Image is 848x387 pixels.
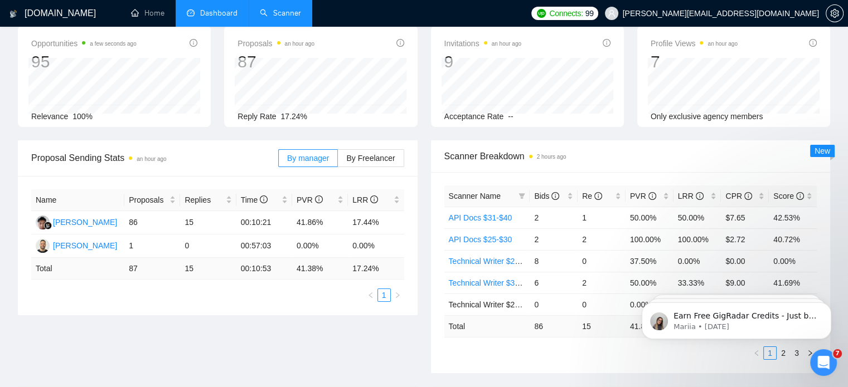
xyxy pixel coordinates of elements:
td: 42.53% [769,207,817,228]
time: an hour ago [492,41,521,47]
span: Invitations [444,37,521,50]
span: PVR [630,192,656,200]
td: 1 [578,207,626,228]
time: an hour ago [137,156,166,162]
span: 17.24% [281,112,307,121]
span: Bids [534,192,559,200]
th: Replies [180,189,236,211]
span: info-circle [603,39,610,47]
td: 00:10:53 [236,258,292,280]
td: 2 [578,228,626,250]
span: LRR [352,195,378,204]
a: setting [826,9,844,18]
span: info-circle [696,192,704,200]
span: Time [241,195,268,204]
span: PVR [297,195,323,204]
span: Proposals [129,194,167,206]
td: 0.00% [673,250,721,272]
span: filter [516,188,527,204]
iframe: Intercom notifications message [625,279,848,357]
td: 2 [530,228,578,250]
span: By Freelancer [346,154,395,163]
td: Total [31,258,124,280]
td: 86 [124,211,180,234]
td: 17.24 % [348,258,404,280]
a: homeHome [131,8,164,18]
img: logo [9,5,17,23]
span: Proposals [238,37,314,50]
span: info-circle [809,39,817,47]
span: info-circle [260,195,268,203]
span: 7 [833,349,842,358]
td: 87 [124,258,180,280]
td: 00:10:21 [236,211,292,234]
time: an hour ago [708,41,737,47]
img: CF [36,239,50,253]
td: 37.50% [626,250,673,272]
span: Technical Writer $25-$30 [449,300,535,309]
span: Score [773,192,803,200]
span: left [367,292,374,298]
span: LRR [678,192,704,200]
span: 100% [72,112,93,121]
td: $0.00 [721,250,769,272]
span: Dashboard [200,8,238,18]
img: upwork-logo.png [537,9,546,18]
td: 15 [578,315,626,337]
span: Connects: [549,7,583,19]
td: 1 [124,234,180,258]
td: 100.00% [673,228,721,250]
span: info-circle [396,39,404,47]
td: 0 [530,293,578,315]
iframe: Intercom live chat [810,349,837,376]
td: 86 [530,315,578,337]
span: Only exclusive agency members [651,112,763,121]
td: $7.65 [721,207,769,228]
span: info-circle [370,195,378,203]
div: 87 [238,51,314,72]
th: Name [31,189,124,211]
th: Proposals [124,189,180,211]
li: 1 [377,288,391,302]
a: Technical Writer $31-$40 [449,278,535,287]
li: Previous Page [750,346,763,360]
span: info-circle [744,192,752,200]
a: RP[PERSON_NAME] [36,217,117,226]
span: dashboard [187,9,195,17]
div: 7 [651,51,738,72]
span: Scanner Breakdown [444,149,817,163]
span: 99 [585,7,594,19]
td: 6 [530,272,578,293]
td: 50.00% [626,207,673,228]
td: 0 [578,293,626,315]
td: $9.00 [721,272,769,293]
span: Acceptance Rate [444,112,504,121]
td: 17.44% [348,211,404,234]
td: $2.72 [721,228,769,250]
td: 40.72% [769,228,817,250]
td: 0.00% [292,234,348,258]
td: 41.86% [292,211,348,234]
span: CPR [725,192,752,200]
div: [PERSON_NAME] [53,216,117,228]
li: Previous Page [364,288,377,302]
span: Proposal Sending Stats [31,151,278,165]
td: 15 [180,258,236,280]
span: Profile Views [651,37,738,50]
td: 8 [530,250,578,272]
span: New [815,146,830,155]
li: Next Page [391,288,404,302]
span: Opportunities [31,37,137,50]
a: API Docs $31-$40 [449,213,512,222]
span: Scanner Name [449,192,501,200]
td: 00:57:03 [236,234,292,258]
span: info-circle [315,195,323,203]
td: 41.38 % [292,258,348,280]
div: [PERSON_NAME] [53,239,117,252]
td: 0 [578,250,626,272]
span: By manager [287,154,329,163]
span: Relevance [31,112,68,121]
